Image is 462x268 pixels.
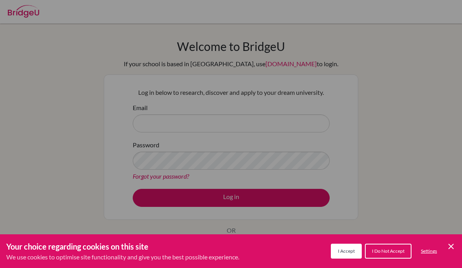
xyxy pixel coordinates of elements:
[6,241,239,252] h3: Your choice regarding cookies on this site
[331,244,362,259] button: I Accept
[6,252,239,262] p: We use cookies to optimise site functionality and give you the best possible experience.
[372,248,404,254] span: I Do Not Accept
[365,244,411,259] button: I Do Not Accept
[338,248,355,254] span: I Accept
[421,248,437,254] span: Settings
[415,244,443,258] button: Settings
[446,242,456,251] button: Save and close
